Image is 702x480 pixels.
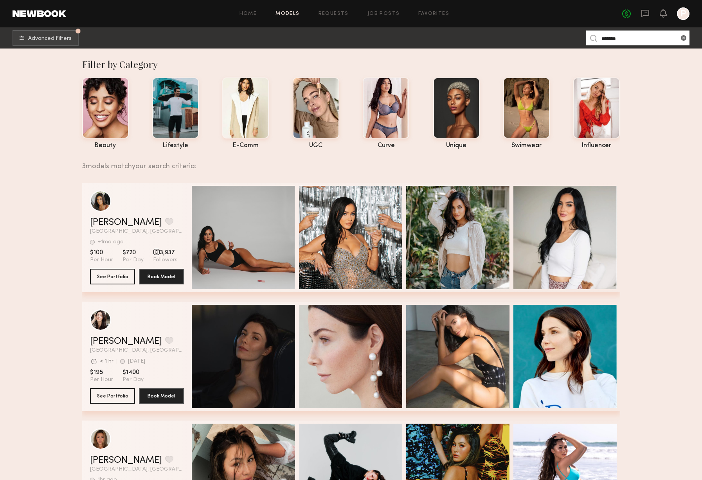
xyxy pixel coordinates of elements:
[82,142,129,149] div: beauty
[90,369,113,376] span: $195
[367,11,400,16] a: Job Posts
[573,142,620,149] div: influencer
[122,249,144,257] span: $720
[275,11,299,16] a: Models
[222,142,269,149] div: e-comm
[153,249,178,257] span: 3,937
[100,359,113,364] div: < 1 hr
[90,456,162,465] a: [PERSON_NAME]
[28,36,72,41] span: Advanced Filters
[319,11,349,16] a: Requests
[363,142,409,149] div: curve
[153,257,178,264] span: Followers
[433,142,480,149] div: unique
[90,467,184,472] span: [GEOGRAPHIC_DATA], [GEOGRAPHIC_DATA]
[90,269,135,284] button: See Portfolio
[139,269,184,284] button: Book Model
[677,7,689,20] a: P
[293,142,339,149] div: UGC
[90,218,162,227] a: [PERSON_NAME]
[82,154,614,170] div: 3 models match your search criteria:
[90,348,184,353] span: [GEOGRAPHIC_DATA], [GEOGRAPHIC_DATA]
[122,376,144,383] span: Per Day
[503,142,550,149] div: swimwear
[90,229,184,234] span: [GEOGRAPHIC_DATA], [GEOGRAPHIC_DATA]
[239,11,257,16] a: Home
[122,257,144,264] span: Per Day
[82,58,620,70] div: Filter by Category
[90,249,113,257] span: $100
[90,376,113,383] span: Per Hour
[122,369,144,376] span: $1400
[418,11,449,16] a: Favorites
[139,388,184,404] button: Book Model
[128,359,145,364] div: [DATE]
[90,257,113,264] span: Per Hour
[90,388,135,404] button: See Portfolio
[98,239,124,245] div: +1mo ago
[152,142,199,149] div: lifestyle
[13,30,79,46] button: Advanced Filters
[90,337,162,346] a: [PERSON_NAME]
